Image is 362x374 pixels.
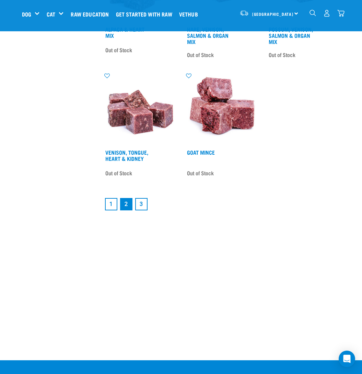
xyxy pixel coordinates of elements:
[177,0,203,28] a: Vethub
[310,10,316,16] img: home-icon-1@2x.png
[337,10,345,17] img: home-icon@2x.png
[187,151,215,154] a: Goat Mince
[135,198,148,210] a: Goto page 3
[105,151,148,160] a: Venison, Tongue, Heart & Kidney
[105,27,144,37] a: Alpaca & Heart Mix
[104,72,177,146] img: Pile Of Cubed Venison Tongue Mix For Pets
[22,10,31,18] a: Dog
[47,10,55,18] a: Cat
[187,168,214,178] span: Out of Stock
[105,45,132,55] span: Out of Stock
[104,197,340,212] nav: pagination
[69,0,114,28] a: Raw Education
[339,351,355,367] div: Open Intercom Messenger
[105,198,117,210] a: Goto page 1
[105,168,132,178] span: Out of Stock
[269,27,313,43] a: Possum, Venison, Salmon & Organ Mix
[120,198,132,210] a: Page 2
[252,13,294,15] span: [GEOGRAPHIC_DATA]
[240,10,249,16] img: van-moving.png
[114,0,177,28] a: Get started with Raw
[185,72,259,146] img: 1077 Wild Goat Mince 01
[269,49,295,60] span: Out of Stock
[187,49,214,60] span: Out of Stock
[323,10,330,17] img: user.png
[187,27,229,43] a: Hare, Venison, Salmon & Organ Mix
